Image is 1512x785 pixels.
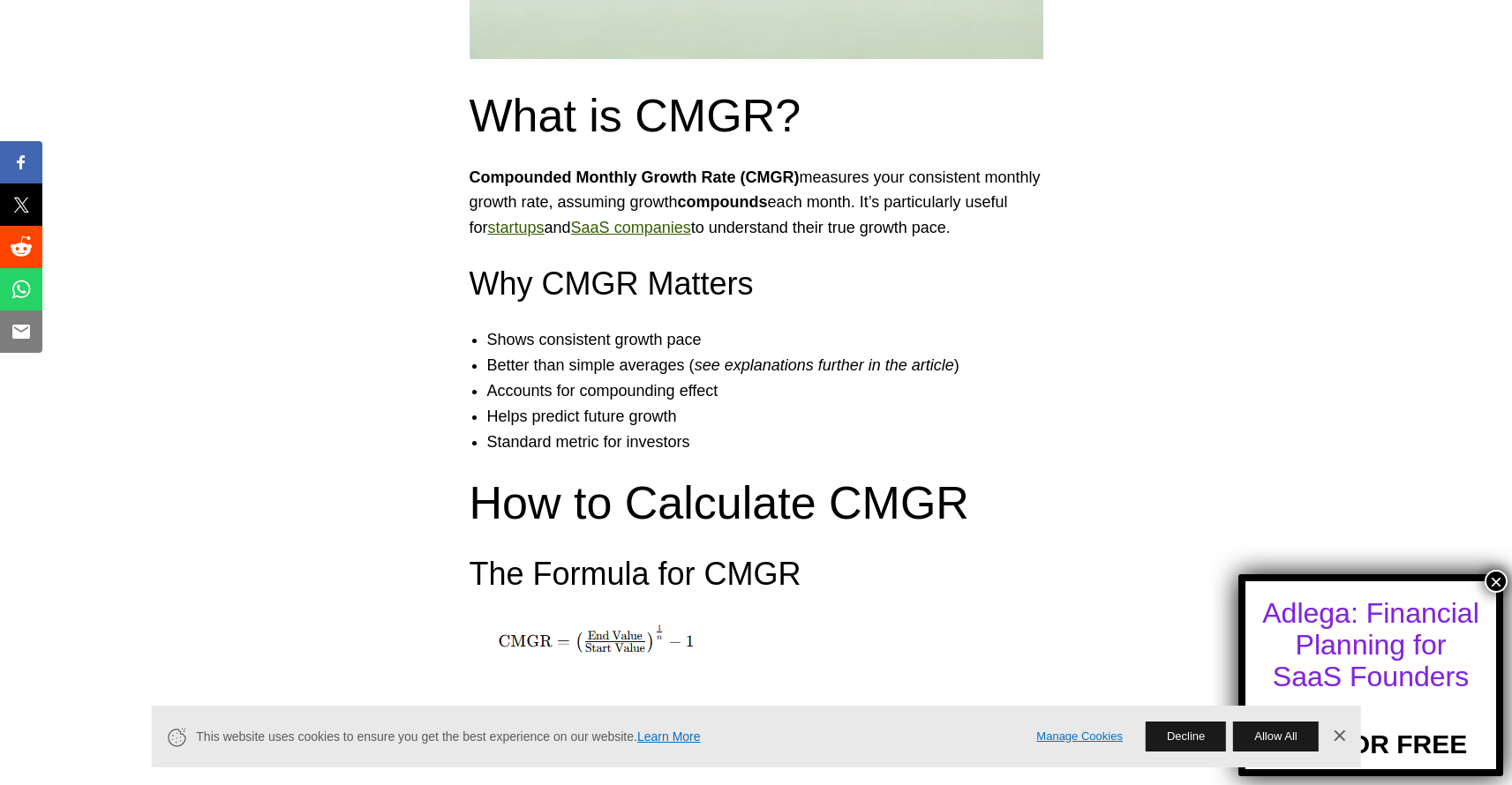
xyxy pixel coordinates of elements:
em: see explanations further in the article [695,356,954,374]
li: Shows consistent growth pace [487,327,1061,353]
a: TRY FOR FREE [1275,699,1467,759]
a: SaaS companies [571,219,691,236]
a: startups [488,219,545,236]
li: Helps predict future growth [487,404,1061,430]
h2: What is CMGR? [470,88,1043,143]
strong: compounds [678,193,768,211]
h3: Why CMGR Matters [470,262,1043,306]
span: This website uses cookies to ensure you get the best experience on our website. [196,728,1012,746]
li: Accounts for compounding effect [487,378,1061,404]
li: Better than simple averages ( ) [487,353,1061,378]
svg: Cookie Icon [165,726,187,748]
button: Allow All [1233,721,1318,751]
button: Decline [1146,721,1226,751]
strong: Compounded Monthly Growth Rate (CMGR) [470,168,800,186]
h2: How to Calculate CMGR [470,475,1043,530]
a: Learn More [637,729,701,744]
button: Close [1485,570,1508,593]
li: Standard metric for investors [487,430,1061,455]
p: measures your consistent monthly growth rate, assuming growth each month. It’s particularly usefu... [470,165,1043,241]
a: Manage Cookies [1036,728,1123,746]
h3: The Formula for CMGR [470,552,1043,596]
a: Dismiss Banner [1326,723,1352,750]
div: Adlega: Financial Planning for SaaS Founders [1261,597,1480,692]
